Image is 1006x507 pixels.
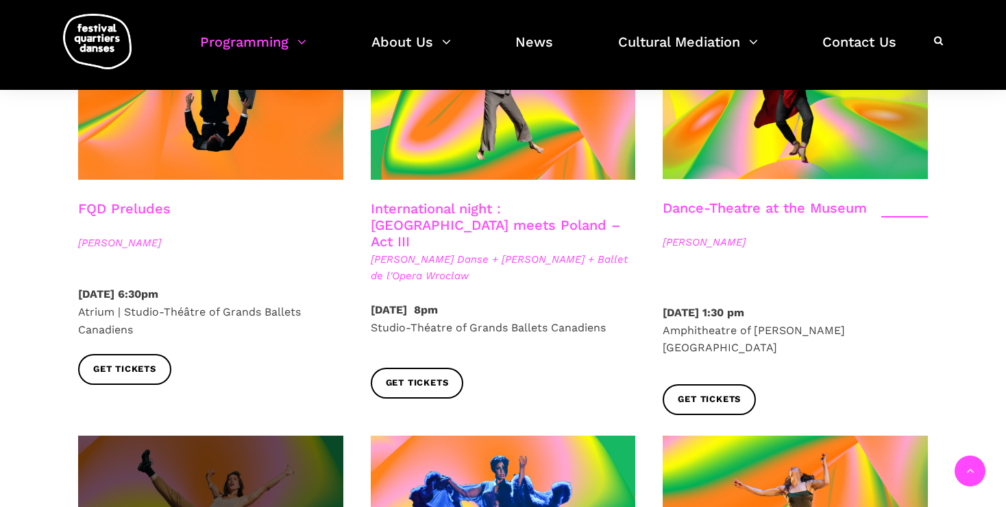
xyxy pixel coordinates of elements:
a: Get tickets [371,368,464,399]
p: Studio-Théatre of Grands Ballets Canadiens [371,301,636,336]
a: About Us [371,30,451,71]
img: logo-fqd-med [63,14,132,69]
strong: [DATE] 1:30 pm [663,306,744,319]
span: [PERSON_NAME] [663,234,928,250]
span: Get tickets [678,392,741,407]
a: Cultural Mediation [618,30,758,71]
span: [PERSON_NAME] Danse + [PERSON_NAME] + Ballet de l'Opera Wroclaw [371,251,636,284]
strong: [DATE] 8pm [371,303,438,316]
a: Programming [200,30,306,71]
strong: [DATE] 6:30pm [78,287,158,300]
a: Dance-Theatre at the Museum [663,200,867,216]
p: Amphitheatre of [PERSON_NAME][GEOGRAPHIC_DATA] [663,304,928,357]
span: Get tickets [386,376,449,390]
a: Get tickets [78,354,171,385]
span: [PERSON_NAME] [78,235,343,251]
a: Get tickets [663,384,756,415]
a: International night : [GEOGRAPHIC_DATA] meets Poland – Act III [371,200,620,250]
a: News [515,30,553,71]
a: Contact Us [822,30,896,71]
span: Get tickets [93,362,156,377]
p: Atrium | Studio-Théâtre of Grands Ballets Canadiens [78,285,343,338]
a: FQD Preludes [78,200,171,217]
